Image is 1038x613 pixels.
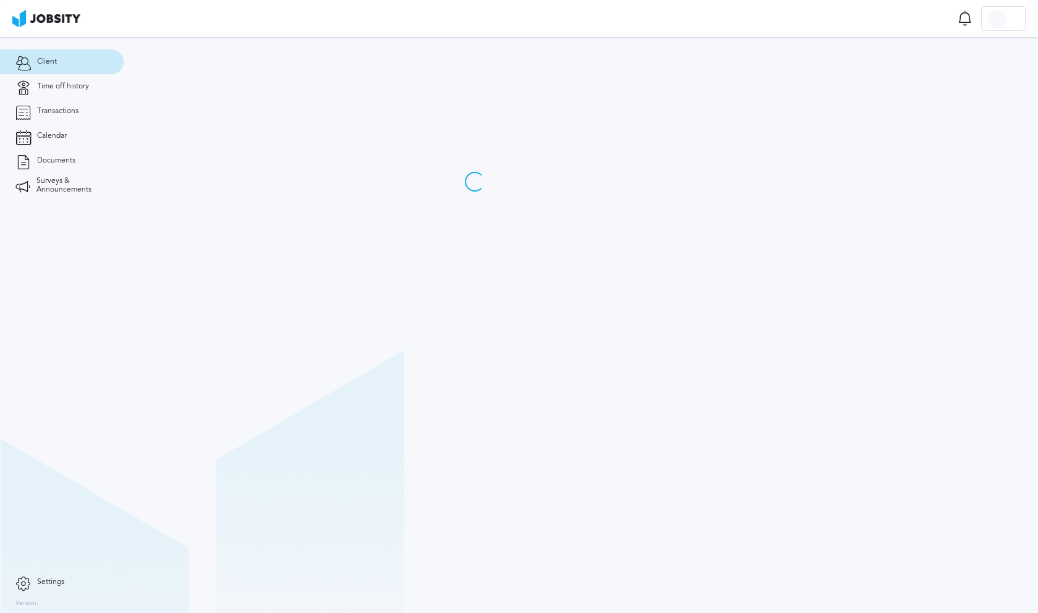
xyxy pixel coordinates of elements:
[37,107,79,116] span: Transactions
[37,57,57,66] span: Client
[37,82,89,91] span: Time off history
[37,156,75,165] span: Documents
[37,578,64,586] span: Settings
[12,10,80,27] img: ab4bad089aa723f57921c736e9817d99.png
[36,177,108,194] span: Surveys & Announcements
[15,600,38,607] label: Version:
[37,132,67,140] span: Calendar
